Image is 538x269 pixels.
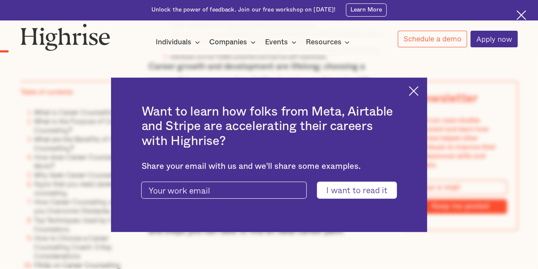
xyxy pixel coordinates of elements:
[156,37,191,47] div: Individuals
[141,162,396,171] div: Share your email with us and we'll share some examples.
[209,37,258,47] div: Companies
[156,37,202,47] div: Individuals
[305,37,341,47] div: Resources
[470,31,518,47] a: Apply now
[141,104,396,148] h2: Want to learn how folks from Meta, Airtable and Stripe are accelerating their careers with Highrise?
[305,37,352,47] div: Resources
[346,3,387,17] a: Learn More
[317,182,396,198] input: I want to read it
[409,86,418,96] img: Cross icon
[398,31,467,47] a: Schedule a demo
[265,37,288,47] div: Events
[141,182,306,198] input: Your work email
[20,23,110,51] img: Highrise logo
[209,37,247,47] div: Companies
[265,37,299,47] div: Events
[141,182,396,198] form: current-ascender-blog-article-modal-form
[151,6,336,14] div: Unlock the power of feedback. Join our free workshop on [DATE]!
[516,10,526,20] img: Cross icon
